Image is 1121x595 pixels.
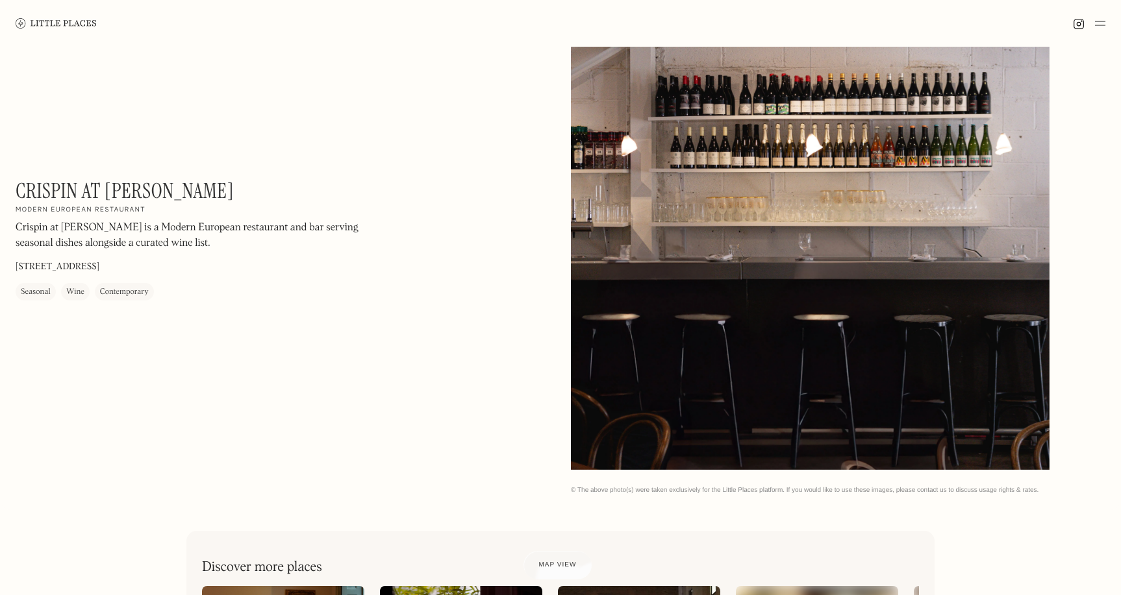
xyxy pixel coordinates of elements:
[21,286,51,299] div: Seasonal
[16,178,234,203] h1: Crispin at [PERSON_NAME]
[539,561,577,568] span: Map view
[571,486,1105,494] div: © The above photo(s) were taken exclusively for the Little Places platform. If you would like to ...
[16,261,99,274] p: [STREET_ADDRESS]
[16,221,366,252] p: Crispin at [PERSON_NAME] is a Modern European restaurant and bar serving seasonal dishes alongsid...
[100,286,149,299] div: Contemporary
[16,206,145,215] h2: Modern European restaurant
[523,551,592,579] a: Map view
[66,286,84,299] div: Wine
[202,559,322,576] h2: Discover more places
